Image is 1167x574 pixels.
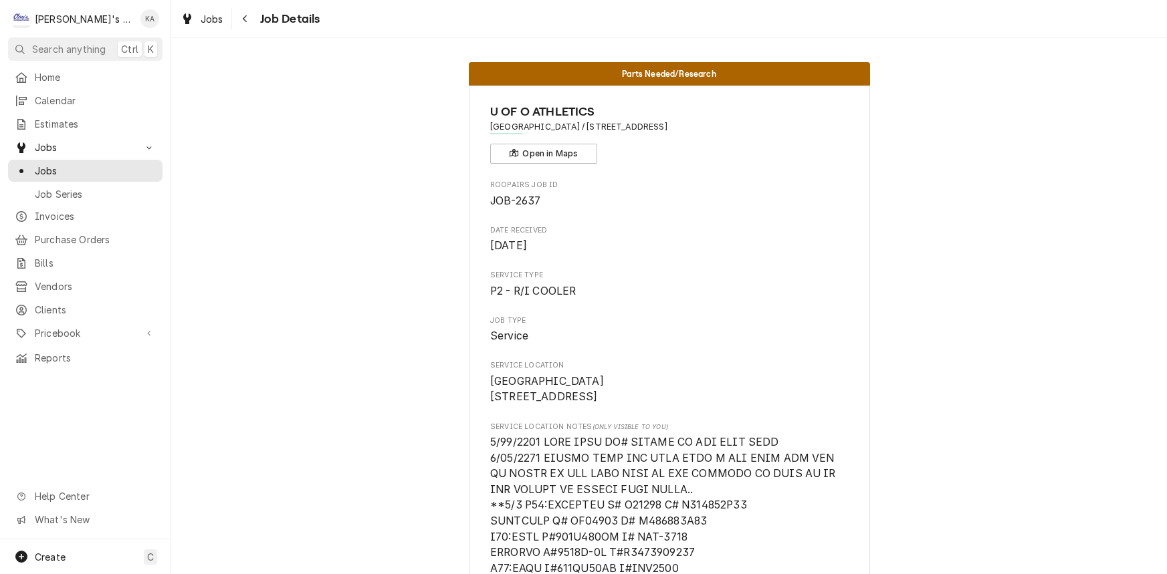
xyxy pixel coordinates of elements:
[490,194,540,207] span: JOB-2637
[8,252,163,274] a: Bills
[12,9,31,28] div: C
[8,160,163,182] a: Jobs
[8,66,163,88] a: Home
[490,225,848,254] div: Date Received
[8,37,163,61] button: Search anythingCtrlK
[35,279,156,293] span: Vendors
[8,347,163,369] a: Reports
[490,103,848,164] div: Client Information
[490,225,848,236] span: Date Received
[490,144,597,164] button: Open in Maps
[490,193,848,209] span: Roopairs Job ID
[490,283,848,299] span: Service Type
[12,9,31,28] div: Clay's Refrigeration's Avatar
[35,256,156,270] span: Bills
[35,551,66,563] span: Create
[593,423,668,430] span: (Only Visible to You)
[8,322,163,344] a: Go to Pricebook
[201,12,223,26] span: Jobs
[140,9,159,28] div: Korey Austin's Avatar
[490,315,848,344] div: Job Type
[35,187,156,201] span: Job Series
[35,140,136,154] span: Jobs
[490,103,848,121] span: Name
[8,509,163,531] a: Go to What's New
[147,550,154,564] span: C
[35,12,133,26] div: [PERSON_NAME]'s Refrigeration
[490,238,848,254] span: Date Received
[490,180,848,208] div: Roopairs Job ID
[490,329,528,342] span: Service
[8,205,163,227] a: Invoices
[140,9,159,28] div: KA
[490,375,604,404] span: [GEOGRAPHIC_DATA] [STREET_ADDRESS]
[235,8,256,29] button: Navigate back
[8,485,163,507] a: Go to Help Center
[490,422,848,432] span: Service Location Notes
[622,69,716,78] span: Parts Needed/Research
[490,270,848,299] div: Service Type
[148,42,154,56] span: K
[8,299,163,321] a: Clients
[490,360,848,405] div: Service Location
[8,229,163,251] a: Purchase Orders
[35,209,156,223] span: Invoices
[121,42,138,56] span: Ctrl
[35,94,156,108] span: Calendar
[8,183,163,205] a: Job Series
[35,326,136,340] span: Pricebook
[490,328,848,344] span: Job Type
[490,239,527,252] span: [DATE]
[490,374,848,405] span: Service Location
[35,513,154,527] span: What's New
[256,10,320,28] span: Job Details
[490,270,848,281] span: Service Type
[35,489,154,503] span: Help Center
[490,121,848,133] span: Address
[490,180,848,190] span: Roopairs Job ID
[175,8,229,30] a: Jobs
[490,285,576,297] span: P2 - R/I COOLER
[8,136,163,158] a: Go to Jobs
[8,90,163,112] a: Calendar
[35,164,156,178] span: Jobs
[469,62,870,86] div: Status
[32,42,106,56] span: Search anything
[35,117,156,131] span: Estimates
[490,315,848,326] span: Job Type
[35,351,156,365] span: Reports
[35,303,156,317] span: Clients
[35,70,156,84] span: Home
[8,113,163,135] a: Estimates
[35,233,156,247] span: Purchase Orders
[8,275,163,297] a: Vendors
[490,360,848,371] span: Service Location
